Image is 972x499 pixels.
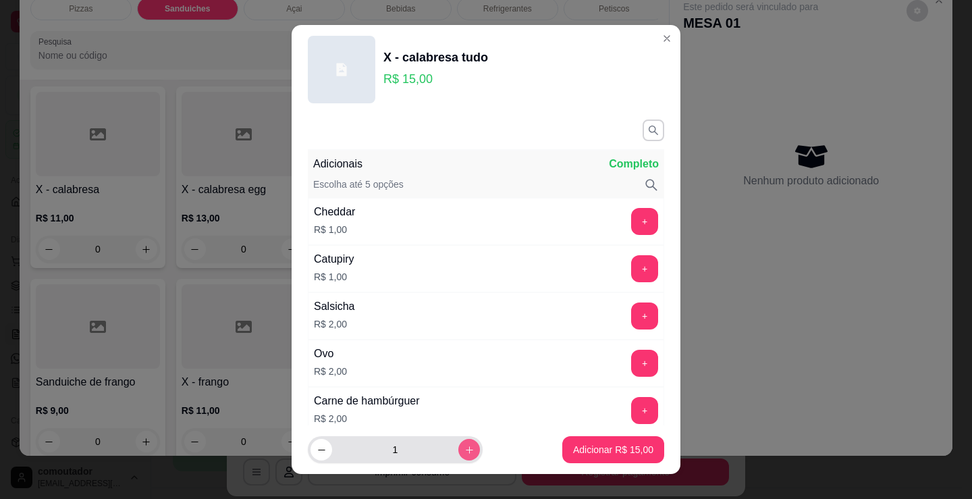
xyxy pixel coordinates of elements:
button: decrease-product-quantity [310,439,332,461]
p: Adicionar R$ 15,00 [573,443,653,456]
button: add [631,350,658,377]
div: Salsicha [314,298,354,315]
button: increase-product-quantity [458,439,480,461]
p: R$ 1,00 [314,270,354,284]
button: add [631,255,658,282]
p: Completo [609,156,659,172]
div: X - calabresa tudo [383,48,488,67]
button: add [631,397,658,424]
div: Ovo [314,346,347,362]
p: R$ 2,00 [314,365,347,378]
p: Escolha até 5 opções [313,178,404,192]
p: R$ 2,00 [314,412,420,425]
div: Cheddar [314,204,355,220]
div: Carne de hambúrguer [314,393,420,409]
button: add [631,208,658,235]
button: Close [656,28,678,49]
p: R$ 1,00 [314,223,355,236]
button: Adicionar R$ 15,00 [562,436,664,463]
p: R$ 15,00 [383,70,488,88]
p: Adicionais [313,156,362,172]
button: add [631,303,658,330]
div: Catupiry [314,251,354,267]
p: R$ 2,00 [314,317,354,331]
